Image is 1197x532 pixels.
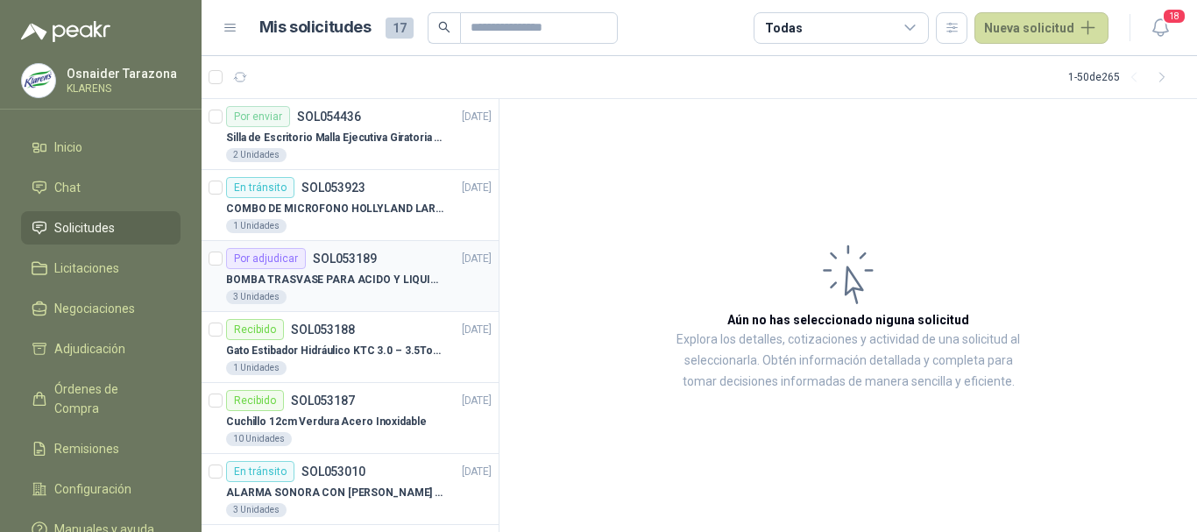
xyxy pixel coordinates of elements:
[21,131,181,164] a: Inicio
[54,218,115,238] span: Solicitudes
[54,439,119,458] span: Remisiones
[291,394,355,407] p: SOL053187
[21,292,181,325] a: Negociaciones
[226,248,306,269] div: Por adjudicar
[1162,8,1186,25] span: 18
[54,138,82,157] span: Inicio
[226,290,287,304] div: 3 Unidades
[21,252,181,285] a: Licitaciones
[226,361,287,375] div: 1 Unidades
[21,211,181,245] a: Solicitudes
[301,181,365,194] p: SOL053923
[21,372,181,425] a: Órdenes de Compra
[438,21,450,33] span: search
[22,64,55,97] img: Company Logo
[21,171,181,204] a: Chat
[226,485,444,501] p: ALARMA SONORA CON [PERSON_NAME] ESTROBOSCOPICA
[462,251,492,267] p: [DATE]
[291,323,355,336] p: SOL053188
[54,178,81,197] span: Chat
[202,383,499,454] a: RecibidoSOL053187[DATE] Cuchillo 12cm Verdura Acero Inoxidable10 Unidades
[765,18,802,38] div: Todas
[462,322,492,338] p: [DATE]
[21,472,181,506] a: Configuración
[1068,63,1176,91] div: 1 - 50 de 265
[226,390,284,411] div: Recibido
[462,109,492,125] p: [DATE]
[226,343,444,359] p: Gato Estibador Hidráulico KTC 3.0 – 3.5Ton 1.2mt HPT
[21,432,181,465] a: Remisiones
[226,414,426,430] p: Cuchillo 12cm Verdura Acero Inoxidable
[202,170,499,241] a: En tránsitoSOL053923[DATE] COMBO DE MICROFONO HOLLYLAND LARK M21 Unidades
[226,319,284,340] div: Recibido
[54,479,131,499] span: Configuración
[54,339,125,358] span: Adjudicación
[462,464,492,480] p: [DATE]
[202,241,499,312] a: Por adjudicarSOL053189[DATE] BOMBA TRASVASE PARA ACIDO Y LIQUIDOS CORROSIVO3 Unidades
[226,201,444,217] p: COMBO DE MICROFONO HOLLYLAND LARK M2
[226,177,294,198] div: En tránsito
[301,465,365,478] p: SOL053010
[226,461,294,482] div: En tránsito
[313,252,377,265] p: SOL053189
[202,99,499,170] a: Por enviarSOL054436[DATE] Silla de Escritorio Malla Ejecutiva Giratoria Cromada con Reposabrazos ...
[226,130,444,146] p: Silla de Escritorio Malla Ejecutiva Giratoria Cromada con Reposabrazos Fijo Negra
[67,67,177,80] p: Osnaider Tarazona
[259,15,372,40] h1: Mis solicitudes
[462,393,492,409] p: [DATE]
[21,21,110,42] img: Logo peakr
[226,272,444,288] p: BOMBA TRASVASE PARA ACIDO Y LIQUIDOS CORROSIVO
[974,12,1108,44] button: Nueva solicitud
[226,106,290,127] div: Por enviar
[1144,12,1176,44] button: 18
[226,219,287,233] div: 1 Unidades
[67,83,177,94] p: KLARENS
[21,332,181,365] a: Adjudicación
[226,503,287,517] div: 3 Unidades
[54,259,119,278] span: Licitaciones
[297,110,361,123] p: SOL054436
[386,18,414,39] span: 17
[226,432,292,446] div: 10 Unidades
[202,454,499,525] a: En tránsitoSOL053010[DATE] ALARMA SONORA CON [PERSON_NAME] ESTROBOSCOPICA3 Unidades
[54,379,164,418] span: Órdenes de Compra
[675,330,1022,393] p: Explora los detalles, cotizaciones y actividad de una solicitud al seleccionarla. Obtén informaci...
[226,148,287,162] div: 2 Unidades
[54,299,135,318] span: Negociaciones
[462,180,492,196] p: [DATE]
[727,310,969,330] h3: Aún no has seleccionado niguna solicitud
[202,312,499,383] a: RecibidoSOL053188[DATE] Gato Estibador Hidráulico KTC 3.0 – 3.5Ton 1.2mt HPT1 Unidades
